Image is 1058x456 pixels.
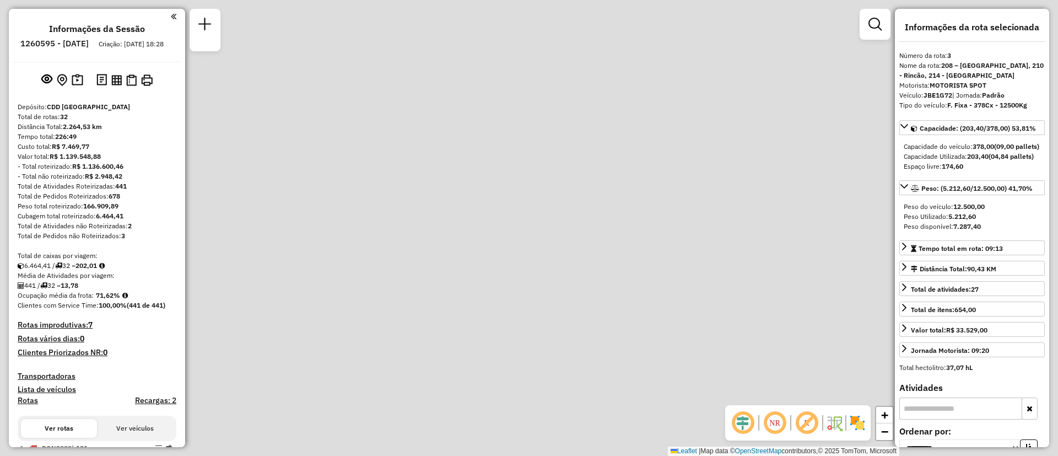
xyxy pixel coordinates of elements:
[49,24,145,34] h4: Informações da Sessão
[946,326,987,334] strong: R$ 33.529,00
[18,112,176,122] div: Total de rotas:
[18,102,176,112] div: Depósito:
[982,91,1005,99] strong: Padrão
[121,232,125,240] strong: 3
[911,285,979,293] span: Total de atividades:
[63,122,102,131] strong: 2.264,53 km
[40,282,47,289] i: Total de rotas
[171,10,176,23] a: Clique aqui para minimizar o painel
[899,302,1045,316] a: Total de itens:654,00
[96,212,123,220] strong: 6.464,41
[124,72,139,88] button: Visualizar Romaneio
[18,348,176,357] h4: Clientes Priorizados NR:
[899,197,1045,236] div: Peso: (5.212,60/12.500,00) 41,70%
[18,152,176,162] div: Valor total:
[762,410,788,436] span: Ocultar NR
[61,281,78,289] strong: 13,78
[96,291,120,299] strong: 71,62%
[876,407,893,423] a: Zoom in
[18,221,176,231] div: Total de Atividades não Roteirizadas:
[793,410,820,436] span: Exibir rótulo
[18,372,176,381] h4: Transportadoras
[911,305,976,315] div: Total de itens:
[954,305,976,314] strong: 654,00
[911,264,996,274] div: Distância Total:
[55,262,62,269] i: Total de rotas
[904,212,1040,222] div: Peso Utilizado:
[94,72,109,89] button: Logs desbloquear sessão
[967,152,989,160] strong: 203,40
[899,61,1045,81] div: Nome da rota:
[18,320,176,330] h4: Rotas improdutivas:
[899,363,1045,373] div: Total hectolitro:
[953,222,981,230] strong: 7.287,40
[911,346,989,356] div: Jornada Motorista: 09:20
[18,201,176,211] div: Peso total roteirizado:
[99,262,105,269] i: Meta Caixas/viagem: 172,72 Diferença: 29,29
[971,285,979,293] strong: 27
[967,265,996,273] span: 90,43 KM
[122,292,128,299] em: Média calculada utilizando a maior ocupação (%Peso ou %Cubagem) de cada rota da sessão. Rotas cro...
[946,363,973,372] strong: 37,07 hL
[18,282,24,289] i: Total de Atividades
[165,444,172,451] em: Rota exportada
[83,202,118,210] strong: 166.909,89
[849,414,866,432] img: Exibir/Ocultar setores
[42,444,72,452] span: DGN9309
[103,347,107,357] strong: 0
[18,251,176,261] div: Total de caixas por viagem:
[973,142,994,151] strong: 378,00
[52,142,89,151] strong: R$ 7.469,77
[899,240,1045,255] a: Tempo total em rota: 09:13
[881,425,888,438] span: −
[899,281,1045,296] a: Total de atividades:27
[899,90,1045,100] div: Veículo:
[194,13,216,38] a: Nova sessão e pesquisa
[128,222,132,230] strong: 2
[60,112,68,121] strong: 32
[876,423,893,440] a: Zoom out
[18,396,38,405] a: Rotas
[21,419,97,438] button: Ver rotas
[899,120,1045,135] a: Capacidade: (203,40/378,00) 53,81%
[911,325,987,335] div: Valor total:
[947,101,1027,109] strong: F. Fixa - 378Cx - 12500Kg
[735,447,782,455] a: OpenStreetMap
[904,152,1040,162] div: Capacidade Utilizada:
[921,184,1033,192] span: Peso: (5.212,60/12.500,00) 41,70%
[989,152,1034,160] strong: (04,84 pallets)
[72,162,123,170] strong: R$ 1.136.600,46
[18,281,176,291] div: 441 / 32 =
[18,181,176,191] div: Total de Atividades Roteirizadas:
[18,301,99,309] span: Clientes com Service Time:
[899,383,1045,393] h4: Atividades
[904,202,985,211] span: Peso do veículo:
[924,91,952,99] strong: JBE1G72
[730,410,756,436] span: Ocultar deslocamento
[85,172,122,180] strong: R$ 2.948,42
[20,39,89,49] h6: 1260595 - [DATE]
[155,444,162,451] em: Opções
[47,103,130,111] strong: CDD [GEOGRAPHIC_DATA]
[88,320,93,330] strong: 7
[948,212,976,221] strong: 5.212,60
[899,137,1045,176] div: Capacidade: (203,40/378,00) 53,81%
[18,231,176,241] div: Total de Pedidos não Roteirizados:
[18,262,24,269] i: Cubagem total roteirizado
[699,447,700,455] span: |
[55,132,77,141] strong: 226:49
[80,334,84,344] strong: 0
[18,291,94,299] span: Ocupação média da frota:
[18,191,176,201] div: Total de Pedidos Roteirizados:
[899,81,1045,90] div: Motorista:
[994,142,1039,151] strong: (09,00 pallets)
[109,192,120,200] strong: 678
[18,271,176,281] div: Média de Atividades por viagem:
[904,142,1040,152] div: Capacidade do veículo:
[952,91,1005,99] span: | Jornada:
[919,244,1003,253] span: Tempo total em rota: 09:13
[18,142,176,152] div: Custo total:
[899,322,1045,337] a: Valor total:R$ 33.529,00
[75,261,97,270] strong: 202,01
[899,261,1045,276] a: Distância Total:90,43 KM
